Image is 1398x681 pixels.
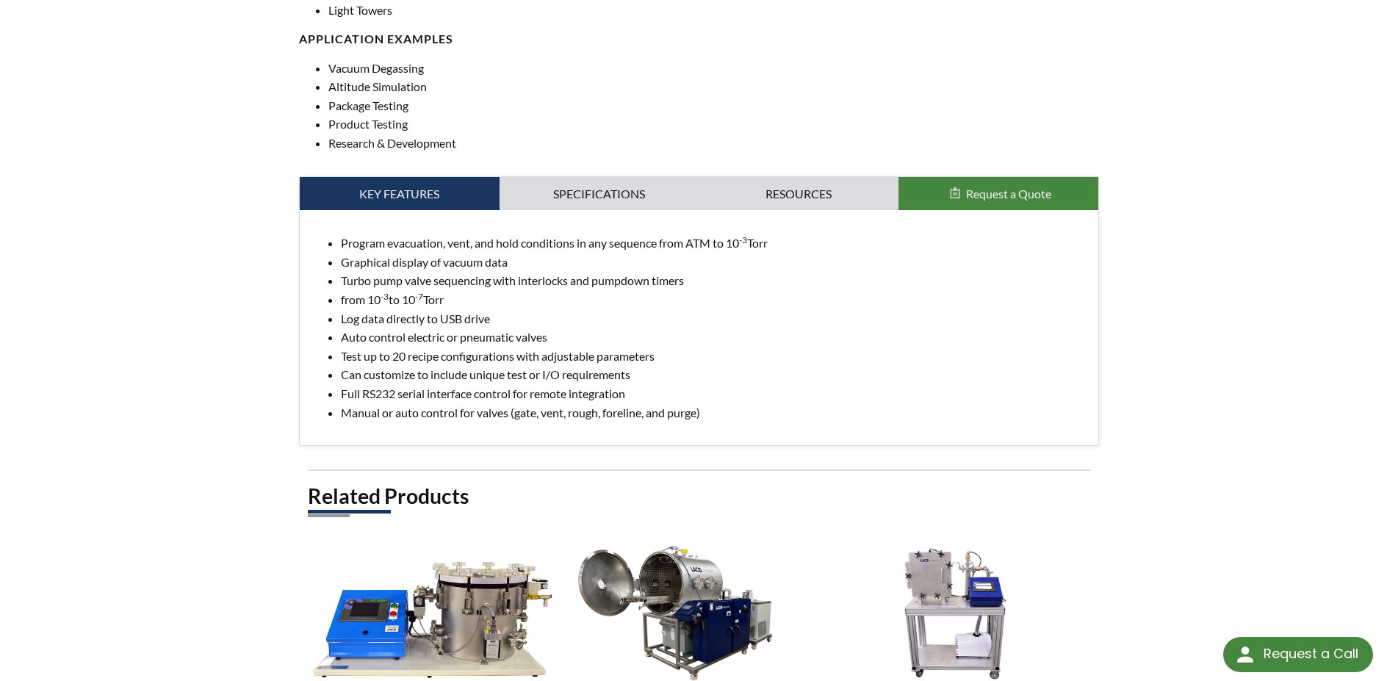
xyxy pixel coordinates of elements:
li: Full RS232 serial interface control for remote integration [341,384,1087,403]
li: Test up to 20 recipe configurations with adjustable parameters [341,347,1087,366]
li: Auto control electric or pneumatic valves [341,328,1087,347]
li: from 10 to 10 Torr [341,290,1087,309]
li: Altitude Simulation [328,77,1100,96]
h2: Related Products [308,483,1091,510]
button: Request a Quote [898,177,1098,211]
li: Log data directly to USB drive [341,309,1087,328]
li: Manual or auto control for valves (gate, vent, rough, foreline, and purge) [341,403,1087,422]
li: Research & Development [328,134,1100,153]
li: Can customize to include unique test or I/O requirements [341,365,1087,384]
li: Program evacuation, vent, and hold conditions in any sequence from ATM to 10 Torr [341,234,1087,253]
span: Request a Quote [966,187,1051,201]
div: Request a Call [1264,637,1358,671]
sup: -3 [739,234,747,245]
li: Package Testing [328,96,1100,115]
li: Vacuum Degassing [328,59,1100,78]
sup: -3 [381,291,389,302]
li: Product Testing [328,115,1100,134]
a: Specifications [500,177,699,211]
a: Resources [699,177,899,211]
li: Turbo pump valve sequencing with interlocks and pumpdown timers [341,271,1087,290]
a: Key Features [300,177,500,211]
li: Light Towers [328,1,1100,20]
h4: APPLICATION EXAMPLES [299,32,1100,47]
sup: -7 [415,291,423,302]
li: Graphical display of vacuum data [341,253,1087,272]
div: Request a Call [1223,637,1373,672]
img: round button [1233,643,1257,666]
